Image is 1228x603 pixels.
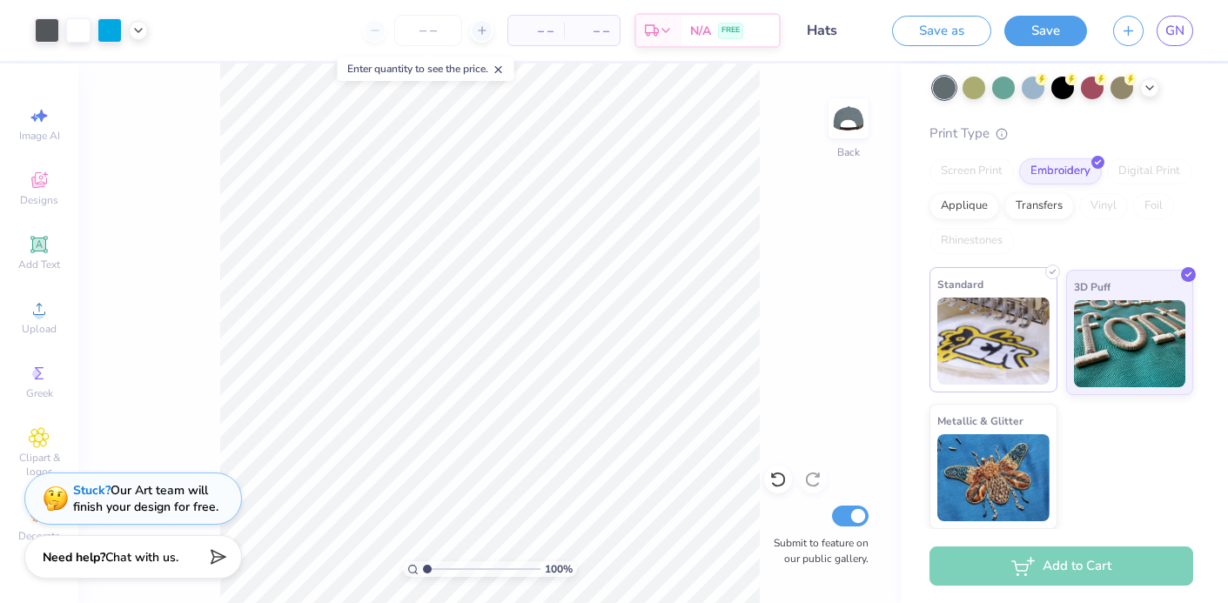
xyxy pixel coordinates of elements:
span: Greek [26,386,53,400]
div: Back [837,144,860,160]
span: – – [574,22,609,40]
span: Metallic & Glitter [937,412,1023,430]
div: Screen Print [929,158,1014,184]
span: Add Text [18,258,60,271]
img: Back [831,101,866,136]
span: Clipart & logos [9,451,70,479]
span: Chat with us. [105,549,178,566]
button: Save [1004,16,1087,46]
div: Foil [1133,193,1174,219]
div: Rhinestones [929,228,1014,254]
span: – – [519,22,554,40]
input: – – [394,15,462,46]
span: N/A [690,22,711,40]
img: Metallic & Glitter [937,434,1050,521]
img: 3D Puff [1074,300,1186,387]
button: Save as [892,16,991,46]
span: Standard [937,275,983,293]
div: Print Type [929,124,1193,144]
span: Image AI [19,129,60,143]
span: Upload [22,322,57,336]
span: Designs [20,193,58,207]
div: Applique [929,193,999,219]
span: 3D Puff [1074,278,1111,296]
div: Transfers [1004,193,1074,219]
input: Untitled Design [794,13,879,48]
strong: Stuck? [73,482,111,499]
label: Submit to feature on our public gallery. [764,535,869,566]
span: Decorate [18,529,60,543]
img: Standard [937,298,1050,385]
span: FREE [721,24,740,37]
strong: Need help? [43,549,105,566]
span: GN [1165,21,1184,41]
div: Embroidery [1019,158,1102,184]
a: GN [1157,16,1193,46]
div: Vinyl [1079,193,1128,219]
div: Digital Print [1107,158,1191,184]
div: Our Art team will finish your design for free. [73,482,218,515]
span: 100 % [545,561,573,577]
div: Enter quantity to see the price. [338,57,514,81]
